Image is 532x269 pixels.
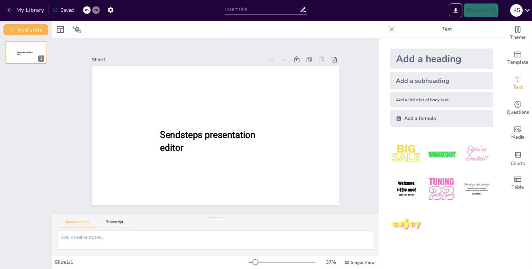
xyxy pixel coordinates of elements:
div: Add a heading [390,49,493,69]
button: K S [510,3,523,17]
img: 4.jpeg [390,173,423,205]
span: Sendsteps presentation editor [17,51,33,55]
img: 7.jpeg [390,208,423,241]
img: 3.jpeg [461,138,493,170]
div: Slide 1 [92,57,265,63]
div: Add a subheading [390,72,493,89]
div: Add a table [504,171,532,196]
img: 2.jpeg [425,138,458,170]
span: Single View [351,260,375,265]
span: Table [512,183,524,191]
button: Export to PowerPoint [449,3,462,17]
div: Get real-time input from your audience [504,96,532,121]
div: Add text boxes [504,71,532,96]
div: K S [510,4,523,17]
button: My Library [5,5,47,16]
div: 37 % [322,259,339,266]
span: Sendsteps presentation editor [160,130,255,153]
div: 1 [6,41,46,64]
button: Speaker Notes [57,220,97,227]
span: Template [507,59,529,66]
div: Add a formula [390,110,493,127]
span: Questions [507,109,529,116]
p: Text [397,21,497,37]
img: 1.jpeg [390,138,423,170]
button: Transcript [99,220,130,227]
img: 5.jpeg [425,173,458,205]
div: Slide 1 / 1 [55,259,249,266]
img: 6.jpeg [461,173,493,205]
button: Add slide [3,24,48,35]
input: Insert title [225,5,300,15]
div: Add charts and graphs [504,146,532,171]
div: Change the overall theme [504,21,532,46]
div: 1 [38,55,44,62]
button: Present [464,3,498,17]
div: Add ready made slides [504,46,532,71]
span: Charts [511,160,525,167]
span: Text [513,84,523,91]
span: Media [511,133,525,141]
div: Add images, graphics, shapes or video [504,121,532,146]
div: Saved [52,7,74,14]
span: Position [73,25,81,34]
span: Theme [510,34,526,41]
div: Add a little bit of body text [390,92,493,107]
div: Layout [55,24,66,35]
